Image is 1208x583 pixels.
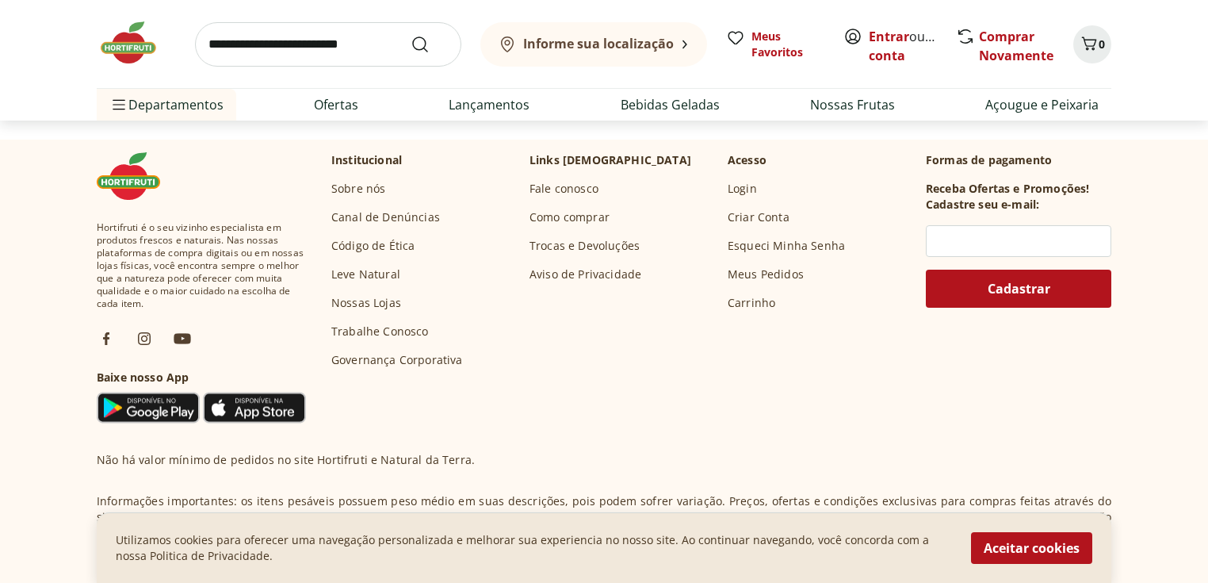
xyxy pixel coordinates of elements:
p: Links [DEMOGRAPHIC_DATA] [529,152,691,168]
a: Carrinho [728,295,775,311]
span: 0 [1099,36,1105,52]
p: Acesso [728,152,766,168]
a: Trabalhe Conosco [331,324,429,339]
img: fb [97,329,116,348]
button: Aceitar cookies [971,532,1092,564]
input: search [195,22,461,67]
img: ytb [173,329,192,348]
a: Governança Corporativa [331,352,463,368]
a: Criar Conta [728,209,789,225]
a: Aviso de Privacidade [529,267,641,282]
a: Lançamentos [449,95,529,114]
a: Ofertas [314,95,358,114]
p: Informações importantes: os itens pesáveis possuem peso médio em suas descrições, pois podem sofr... [97,493,1111,541]
button: Menu [109,86,128,124]
span: Meus Favoritos [751,29,824,60]
p: Institucional [331,152,402,168]
img: Hortifruti [97,152,176,200]
a: Criar conta [869,28,956,64]
button: Cadastrar [926,270,1111,308]
a: Login [728,181,757,197]
a: Trocas e Devoluções [529,238,640,254]
a: Bebidas Geladas [621,95,720,114]
button: Submit Search [411,35,449,54]
span: Hortifruti é o seu vizinho especialista em produtos frescos e naturais. Nas nossas plataformas de... [97,221,306,310]
span: Departamentos [109,86,224,124]
p: Não há valor mínimo de pedidos no site Hortifruti e Natural da Terra. [97,452,475,468]
img: Hortifruti [97,19,176,67]
h3: Baixe nosso App [97,370,306,385]
a: Leve Natural [331,267,400,282]
button: Carrinho [1073,25,1111,63]
span: ou [869,27,939,65]
a: Comprar Novamente [979,28,1053,64]
a: Fale conosco [529,181,598,197]
a: Entrar [869,28,909,45]
img: ig [135,329,154,348]
a: Como comprar [529,209,610,225]
a: Canal de Denúncias [331,209,440,225]
a: Sobre nós [331,181,385,197]
h3: Cadastre seu e-mail: [926,197,1039,213]
a: Meus Pedidos [728,267,804,282]
a: Açougue e Peixaria [985,95,1099,114]
a: Nossas Frutas [810,95,895,114]
img: Google Play Icon [97,392,200,424]
a: Meus Favoritos [726,29,824,60]
b: Informe sua localização [523,35,674,52]
a: Código de Ética [331,238,415,254]
button: Informe sua localização [480,22,707,67]
p: Utilizamos cookies para oferecer uma navegação personalizada e melhorar sua experiencia no nosso ... [116,532,952,564]
h3: Receba Ofertas e Promoções! [926,181,1089,197]
a: Esqueci Minha Senha [728,238,845,254]
img: App Store Icon [203,392,306,424]
span: Cadastrar [988,282,1050,295]
p: Formas de pagamento [926,152,1111,168]
a: Nossas Lojas [331,295,401,311]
